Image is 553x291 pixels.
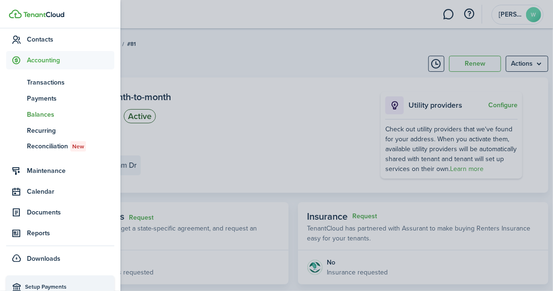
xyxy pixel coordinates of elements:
[6,106,114,122] a: Balances
[27,228,114,238] span: Reports
[27,110,114,120] span: Balances
[6,90,114,106] a: Payments
[6,74,114,90] a: Transactions
[27,254,60,264] span: Downloads
[27,166,114,176] span: Maintenance
[27,34,114,44] span: Contacts
[27,207,114,217] span: Documents
[9,9,22,18] img: TenantCloud
[72,142,84,151] span: New
[27,126,114,136] span: Recurring
[27,141,114,152] span: Reconciliation
[6,138,114,154] a: ReconciliationNew
[6,122,114,138] a: Recurring
[27,55,114,65] span: Accounting
[27,77,114,87] span: Transactions
[27,187,114,197] span: Calendar
[23,12,64,17] img: TenantCloud
[6,224,114,242] a: Reports
[27,94,114,103] span: Payments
